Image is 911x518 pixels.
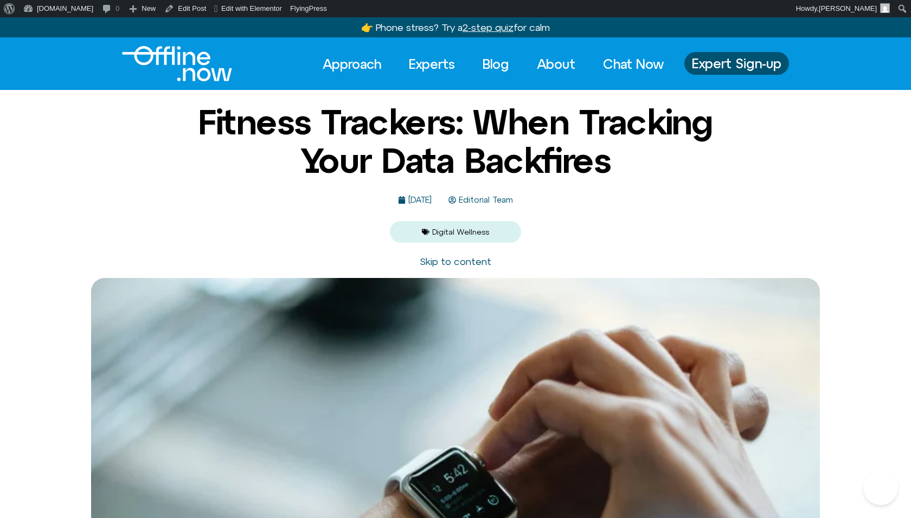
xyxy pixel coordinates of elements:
[193,103,718,179] h1: Fitness Trackers: When Tracking Your Data Backfires
[432,228,489,236] a: Digital Wellness
[122,46,232,81] img: Offline.Now logo in white. Text of the words offline.now with a line going through the "O"
[313,52,391,76] a: Approach
[313,52,673,76] nav: Menu
[819,4,877,12] span: [PERSON_NAME]
[593,52,673,76] a: Chat Now
[398,196,432,205] a: [DATE]
[408,195,432,204] time: [DATE]
[463,22,514,33] u: 2-step quiz
[863,470,898,505] iframe: Botpress
[684,52,789,75] a: Expert Sign-up
[221,4,282,12] span: Edit with Elementor
[122,46,214,81] div: Logo
[399,52,465,76] a: Experts
[456,196,513,205] span: Editorial Team
[361,22,550,33] a: 👉 Phone stress? Try a2-step quizfor calm
[420,256,491,267] a: Skip to content
[692,56,781,70] span: Expert Sign-up
[473,52,519,76] a: Blog
[527,52,585,76] a: About
[448,196,513,205] a: Editorial Team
